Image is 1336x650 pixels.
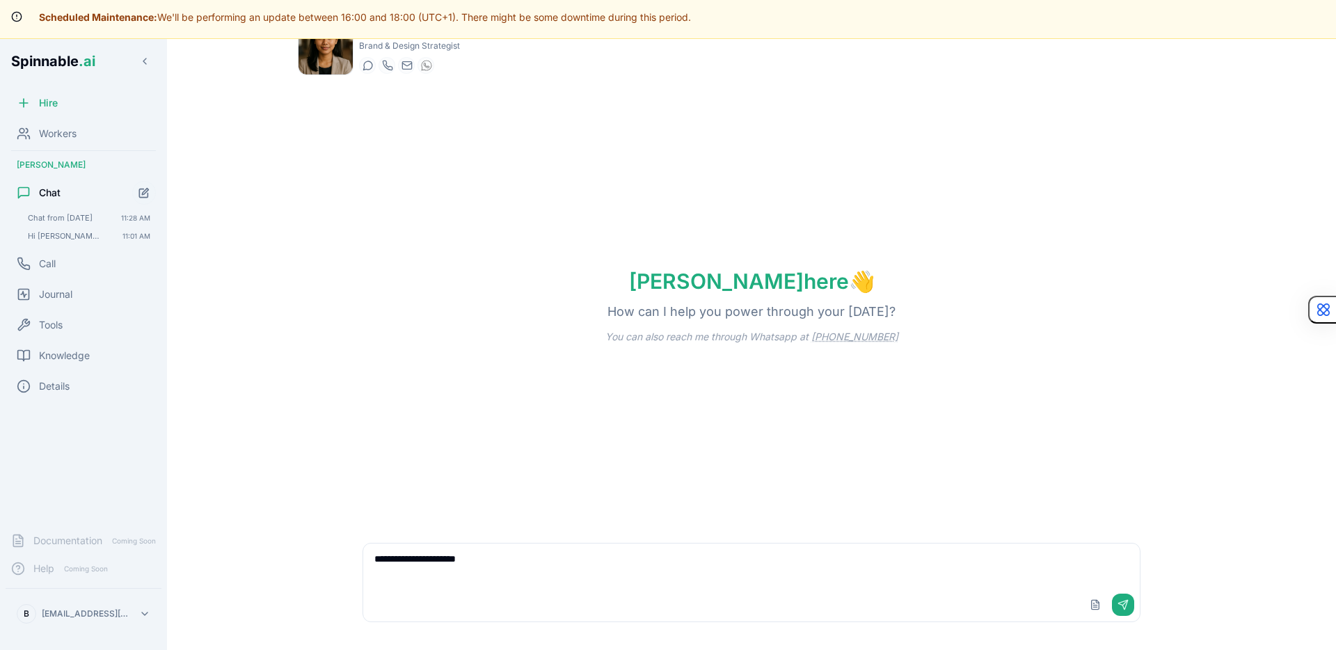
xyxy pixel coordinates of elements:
[122,231,150,241] span: 11:01 AM
[379,57,395,74] button: Start a call with Amanda Smith
[39,257,56,271] span: Call
[39,11,157,23] strong: Scheduled Maintenance:
[421,60,432,71] img: WhatsApp
[33,562,54,576] span: Help
[39,186,61,200] span: Chat
[359,40,462,51] p: Brand & Design Strategist
[39,318,63,332] span: Tools
[33,534,102,548] span: Documentation
[39,349,90,363] span: Knowledge
[11,53,95,70] span: Spinnable
[39,287,72,301] span: Journal
[849,269,875,294] span: wave
[39,127,77,141] span: Workers
[417,57,434,74] button: WhatsApp
[585,302,918,322] p: How can I help you power through your [DATE]?
[398,57,415,74] button: Send email to amanda@getspinnable.ai
[39,96,58,110] span: Hire
[28,231,103,241] span: Hi Amanda, how are you doing?
[121,213,150,223] span: 11:28 AM
[299,20,353,74] img: Amanda Smith
[811,331,898,342] a: [PHONE_NUMBER]
[28,213,102,223] span: Chat from 10/15/2025
[19,11,691,24] div: We'll be performing an update between 16:00 and 18:00 (UTC+1). There might be some downtime durin...
[607,269,897,294] h1: [PERSON_NAME] here
[79,53,95,70] span: .ai
[24,608,29,619] span: B
[11,600,156,628] button: B[EMAIL_ADDRESS][DOMAIN_NAME]
[42,608,134,619] p: [EMAIL_ADDRESS][DOMAIN_NAME]
[583,330,921,344] p: You can also reach me through Whatsapp at
[132,181,156,205] button: Start new chat
[60,562,112,576] span: Coming Soon
[359,57,376,74] button: Start a chat with Amanda Smith
[39,379,70,393] span: Details
[6,154,161,176] div: [PERSON_NAME]
[108,534,160,548] span: Coming Soon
